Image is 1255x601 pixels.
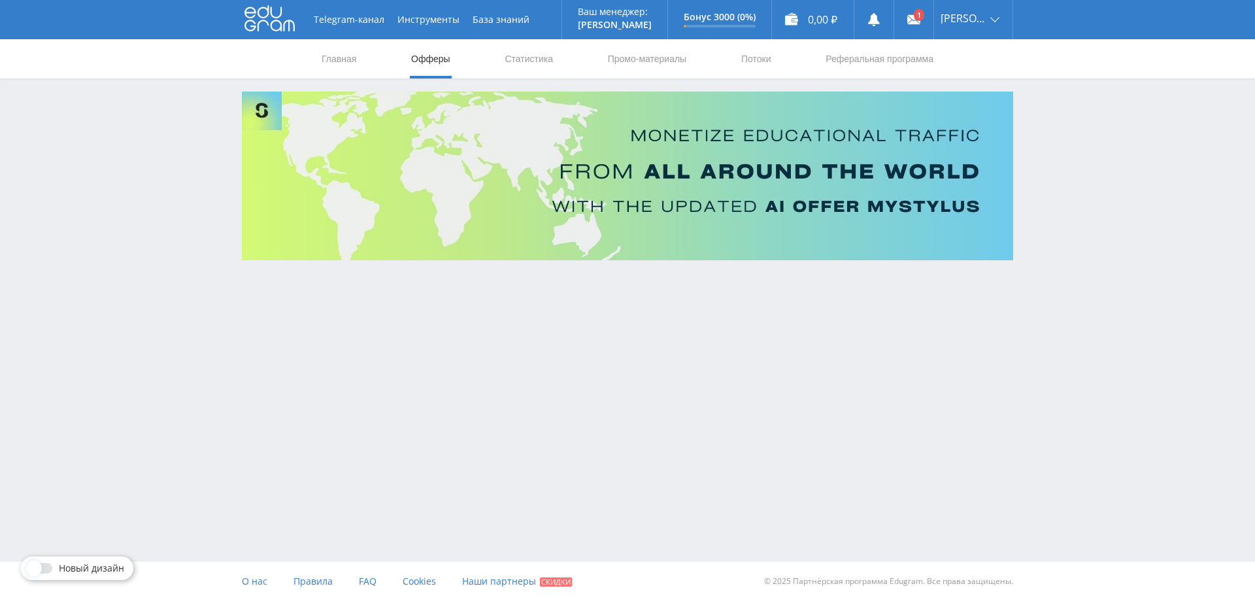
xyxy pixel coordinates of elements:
a: Реферальная программа [824,39,935,78]
span: Наши партнеры [462,575,536,587]
p: Ваш менеджер: [578,7,652,17]
a: Наши партнеры Скидки [462,562,572,601]
span: Новый дизайн [59,563,124,574]
p: Бонус 3000 (0%) [684,12,756,22]
a: Cookies [403,562,436,601]
span: Правила [293,575,333,587]
a: Главная [320,39,358,78]
a: Статистика [503,39,554,78]
a: Промо-материалы [607,39,688,78]
span: Cookies [403,575,436,587]
a: Офферы [410,39,452,78]
span: О нас [242,575,267,587]
span: [PERSON_NAME] [941,13,986,24]
a: Правила [293,562,333,601]
img: Banner [242,92,1013,260]
span: Скидки [540,577,572,587]
p: [PERSON_NAME] [578,20,652,30]
a: О нас [242,562,267,601]
span: FAQ [359,575,376,587]
a: FAQ [359,562,376,601]
div: © 2025 Партнёрская программа Edugram. Все права защищены. [634,562,1013,601]
a: Потоки [740,39,773,78]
